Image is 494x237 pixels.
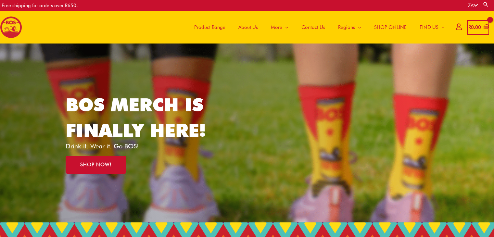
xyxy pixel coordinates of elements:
span: R [468,24,471,30]
a: View Shopping Cart, empty [467,20,489,35]
bdi: 0.00 [468,24,481,30]
a: Regions [332,11,368,44]
a: BOS MERCH IS FINALLY HERE! [66,94,206,141]
nav: Site Navigation [183,11,451,44]
span: FIND US [420,18,438,37]
span: SHOP NOW! [80,162,112,167]
span: SHOP ONLINE [374,18,407,37]
span: About Us [238,18,258,37]
a: Product Range [188,11,232,44]
a: SHOP NOW! [66,156,126,174]
p: Drink it. Wear it. Go BOS! [66,143,216,149]
span: Product Range [194,18,225,37]
a: About Us [232,11,264,44]
a: SHOP ONLINE [368,11,413,44]
a: More [264,11,295,44]
a: Contact Us [295,11,332,44]
a: Search button [483,1,489,7]
a: ZA [468,3,478,8]
span: Regions [338,18,355,37]
span: Contact Us [301,18,325,37]
span: More [271,18,282,37]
